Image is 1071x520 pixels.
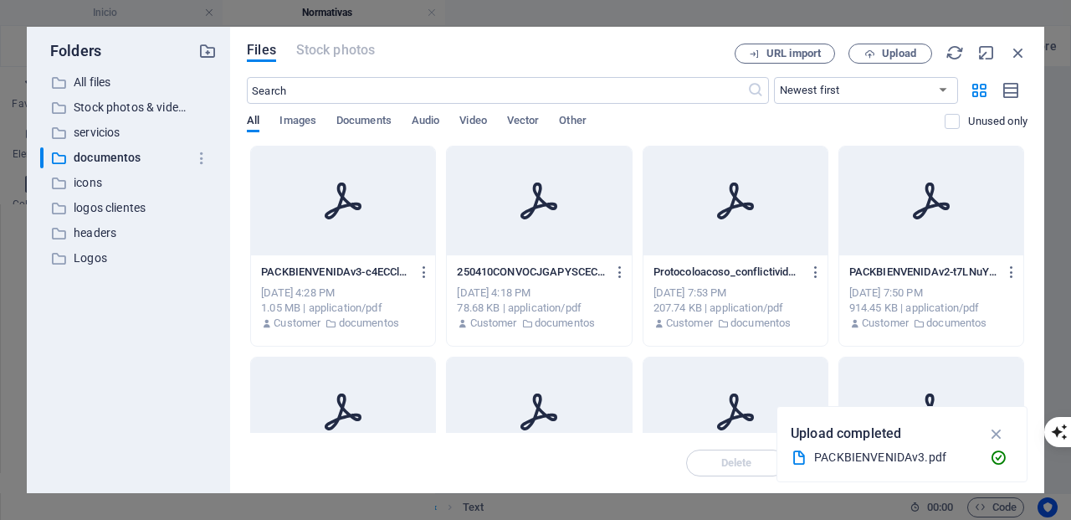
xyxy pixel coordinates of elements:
[279,111,316,134] span: Images
[968,114,1027,129] p: Displays only files that are not in use on the website. Files added during this session can still...
[507,111,540,134] span: Vector
[470,316,517,331] p: Customer
[862,316,909,331] p: Customer
[926,316,986,331] p: documentos
[653,265,802,280] p: Protocoloacoso_conflictividadPycseca-LKUMP_exTmoGXMWB4FlrzA.pdf
[296,40,375,60] span: This file type is not supported by this element
[40,248,217,269] div: Logos
[261,301,425,316] div: 1.05 MB | application/pdf
[40,97,187,118] div: Stock photos & videos
[40,198,217,219] div: logos clientes
[74,198,186,218] p: logos clientes
[74,224,186,243] p: headers
[849,316,1013,331] div: By: Customer | Folder: documentos
[848,44,932,64] button: Upload
[198,42,217,60] i: Create new folder
[247,40,276,60] span: Files
[459,111,486,134] span: Video
[261,286,425,301] div: [DATE] 4:28 PM
[849,301,1013,316] div: 914.45 KB | application/pdf
[814,448,976,467] div: PACKBIENVENIDAv3.pdf
[40,223,217,244] div: headers
[457,301,621,316] div: 78.68 KB | application/pdf
[666,316,713,331] p: Customer
[40,147,44,168] div: ​
[457,286,621,301] div: [DATE] 4:18 PM
[882,49,916,59] span: Upload
[247,111,259,134] span: All
[74,98,186,117] p: Stock photos & videos
[339,316,399,331] p: documentos
[40,147,217,168] div: ​documentos
[274,316,320,331] p: Customer
[535,316,595,331] p: documentos
[977,44,996,62] i: Minimize
[653,316,817,331] div: By: Customer | Folder: documentos
[74,73,186,92] p: All files
[74,249,186,268] p: Logos
[766,49,821,59] span: URL import
[559,111,586,134] span: Other
[730,316,791,331] p: documentos
[791,423,901,445] p: Upload completed
[74,173,186,193] p: icons
[74,148,186,167] p: documentos
[40,122,217,143] div: servicios
[457,316,621,331] div: By: Customer | Folder: documentos
[945,44,964,62] i: Reload
[735,44,835,64] button: URL import
[40,97,217,118] div: Stock photos & videos
[653,301,817,316] div: 207.74 KB | application/pdf
[40,172,217,193] div: icons
[261,265,410,280] p: PACKBIENVENIDAv3-c4ECClpOl9SRtF-zIJmW-w.pdf
[849,286,1013,301] div: [DATE] 7:50 PM
[336,111,392,134] span: Documents
[74,123,186,142] p: servicios
[261,316,425,331] div: By: Customer | Folder: documentos
[653,286,817,301] div: [DATE] 7:53 PM
[849,265,998,280] p: PACKBIENVENIDAv2-t7LNuYQIR6RuRELlK4gNfQ.pdf
[1009,44,1027,62] i: Close
[412,111,439,134] span: Audio
[247,77,746,104] input: Search
[457,265,606,280] p: 250410CONVOCJGAPYSCECA-sJ4XDOpQJbCn6zIEIeDn3A.pdf
[40,40,101,62] p: Folders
